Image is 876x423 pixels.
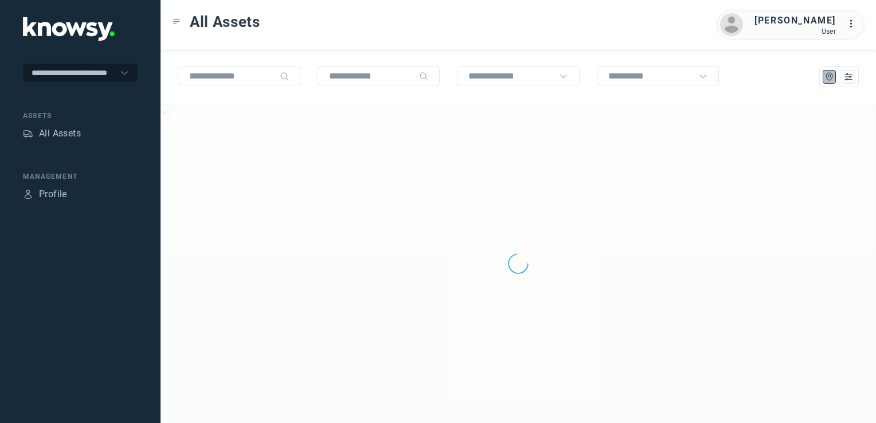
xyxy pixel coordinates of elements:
[23,187,67,201] a: ProfileProfile
[824,72,835,82] div: Map
[847,17,861,33] div: :
[39,127,81,140] div: All Assets
[280,72,289,81] div: Search
[720,13,743,36] img: avatar.png
[190,11,260,32] span: All Assets
[754,14,836,28] div: [PERSON_NAME]
[754,28,836,36] div: User
[39,187,67,201] div: Profile
[23,127,81,140] a: AssetsAll Assets
[173,18,181,26] div: Toggle Menu
[23,128,33,139] div: Assets
[23,171,138,182] div: Management
[848,19,859,28] tspan: ...
[23,189,33,199] div: Profile
[23,111,138,121] div: Assets
[843,72,854,82] div: List
[419,72,428,81] div: Search
[847,17,861,31] div: :
[23,17,115,41] img: Application Logo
